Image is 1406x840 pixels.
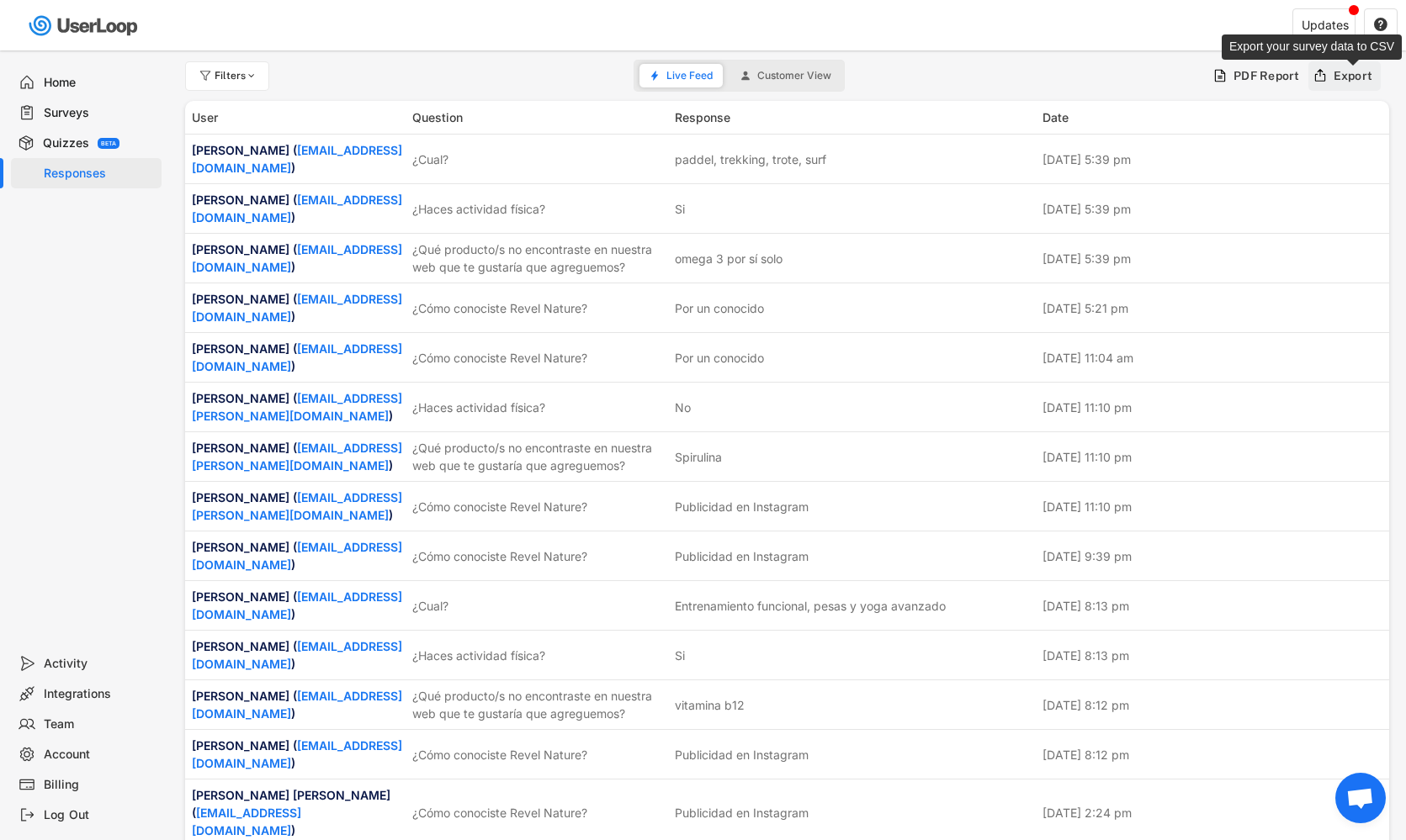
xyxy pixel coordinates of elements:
div: Si [675,200,685,218]
div: ¿Haces actividad física? [412,399,665,416]
div: [DATE] 5:21 pm [1043,299,1383,317]
div: [DATE] 8:12 pm [1043,696,1383,714]
div: [PERSON_NAME] [PERSON_NAME] ( ) [192,786,402,839]
div: [PERSON_NAME] ( ) [192,588,402,623]
div: [PERSON_NAME] ( ) [192,439,402,474]
a: [EMAIL_ADDRESS][DOMAIN_NAME] [192,806,301,837]
div: omega 3 por sí solo [675,250,783,267]
div: PDF Report [1234,68,1300,83]
a: [EMAIL_ADDRESS][DOMAIN_NAME] [192,689,402,721]
div: ¿Haces actividad física? [412,200,665,218]
div: ¿Cómo conociste Revel Nature? [412,746,665,763]
div: [PERSON_NAME] ( ) [192,538,402,573]
a: [EMAIL_ADDRESS][DOMAIN_NAME] [192,193,402,225]
div: [DATE] 8:13 pm [1043,647,1383,664]
div: Por un conocido [675,299,764,317]
div: Publicidad en Instagram [675,804,809,822]
div: ¿Cómo conociste Revel Nature? [412,299,665,317]
div: ¿Cual? [412,151,665,168]
button: Customer View [730,64,841,87]
div: ¿Cómo conociste Revel Nature? [412,349,665,367]
div: Responses [44,166,155,182]
div: [PERSON_NAME] ( ) [192,489,402,524]
a: [EMAIL_ADDRESS][PERSON_NAME][DOMAIN_NAME] [192,490,402,522]
span: Live Feed [666,71,713,81]
div: Billing [44,777,155,793]
div: Open chat [1335,773,1386,823]
a: [EMAIL_ADDRESS][PERSON_NAME][DOMAIN_NAME] [192,441,402,473]
button: Live Feed [639,64,723,87]
div: ¿Cómo conociste Revel Nature? [412,498,665,515]
div: [PERSON_NAME] ( ) [192,389,402,425]
button:  [1373,18,1388,33]
a: [EMAIL_ADDRESS][DOMAIN_NAME] [192,738,402,770]
span: Customer View [757,71,831,81]
div: ¿Cómo conociste Revel Nature? [412,547,665,565]
a: [EMAIL_ADDRESS][PERSON_NAME][DOMAIN_NAME] [192,391,402,423]
div: Spirulina [675,448,722,466]
a: [EMAIL_ADDRESS][DOMAIN_NAME] [192,292,402,324]
div: No [675,399,691,416]
div: [DATE] 2:24 pm [1043,804,1383,822]
div: [DATE] 5:39 pm [1043,200,1383,218]
div: [PERSON_NAME] ( ) [192,687,402,722]
div: User [192,108,402,126]
div: [PERSON_NAME] ( ) [192,240,402,276]
div: Log Out [44,807,155,823]
div: [DATE] 5:39 pm [1043,250,1383,267]
div: vitamina b12 [675,696,745,714]
a: [EMAIL_ADDRESS][DOMAIN_NAME] [192,589,402,621]
div: [DATE] 11:10 pm [1043,448,1383,466]
div: [PERSON_NAME] ( ) [192,290,402,325]
div: Integrations [44,686,155,702]
div: [DATE] 9:39 pm [1043,547,1383,565]
div: Surveys [44,105,155,121]
img: userloop-logo-01.svg [25,8,144,43]
div: [PERSON_NAME] ( ) [192,637,402,673]
div: BETA [101,140,116,146]
div: ¿Qué producto/s no encontraste en nuestra web que te gustaría que agreguemos? [412,240,665,276]
div: [DATE] 5:39 pm [1043,151,1383,168]
a: [EMAIL_ADDRESS][DOMAIN_NAME] [192,540,402,572]
div: Publicidad en Instagram [675,498,809,515]
div: Account [44,747,155,763]
div: [DATE] 11:04 am [1043,349,1383,367]
div: Quizzes [43,135,89,151]
div: Response [675,108,1032,126]
div: Question [412,108,665,126]
div: Date [1043,108,1383,126]
div: [DATE] 8:12 pm [1043,746,1383,763]
a: [EMAIL_ADDRESS][DOMAIN_NAME] [192,242,402,274]
div: Activity [44,656,155,672]
div: ¿Qué producto/s no encontraste en nuestra web que te gustaría que agreguemos? [412,687,665,722]
div: Home [44,75,155,91]
div: [PERSON_NAME] ( ) [192,141,402,177]
div: [PERSON_NAME] ( ) [192,737,402,772]
div: Publicidad en Instagram [675,547,809,565]
div: paddel, trekking, trote, surf [675,151,826,168]
div: [DATE] 11:10 pm [1043,399,1383,416]
div: ¿Qué producto/s no encontraste en nuestra web que te gustaría que agreguemos? [412,439,665,474]
div: Filters [215,71,258,81]
div: Entrenamiento funcional, pesas y yoga avanzado [675,597,946,615]
div: Publicidad en Instagram [675,746,809,763]
div: Si [675,647,685,664]
text:  [1374,17,1387,32]
div: Updates [1302,19,1349,31]
a: [EMAIL_ADDRESS][DOMAIN_NAME] [192,341,402,373]
div: [DATE] 8:13 pm [1043,597,1383,615]
div: ¿Cual? [412,597,665,615]
div: ¿Cómo conociste Revel Nature? [412,804,665,822]
div: ¿Haces actividad física? [412,647,665,664]
div: Team [44,716,155,732]
div: [DATE] 11:10 pm [1043,498,1383,515]
div: [PERSON_NAME] ( ) [192,191,402,226]
div: Por un conocido [675,349,764,367]
a: [EMAIL_ADDRESS][DOMAIN_NAME] [192,639,402,671]
a: [EMAIL_ADDRESS][DOMAIN_NAME] [192,143,402,175]
div: [PERSON_NAME] ( ) [192,340,402,375]
div: Export [1334,68,1373,83]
